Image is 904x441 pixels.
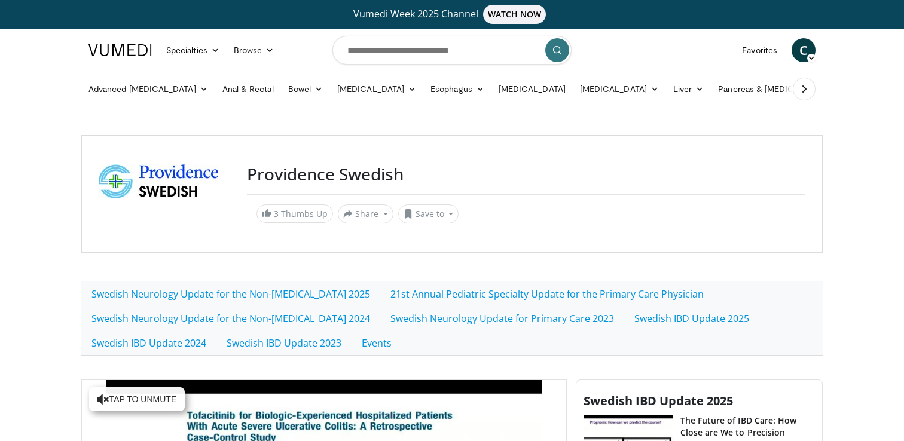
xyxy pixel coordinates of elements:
[573,77,666,101] a: [MEDICAL_DATA]
[215,77,281,101] a: Anal & Rectal
[735,38,784,62] a: Favorites
[330,77,423,101] a: [MEDICAL_DATA]
[90,5,814,24] a: Vumedi Week 2025 ChannelWATCH NOW
[398,204,459,223] button: Save to
[159,38,227,62] a: Specialties
[88,44,152,56] img: VuMedi Logo
[352,330,402,356] a: Events
[380,281,714,307] a: 21st Annual Pediatric Specialty Update for the Primary Care Physician
[256,204,333,223] a: 3 Thumbs Up
[247,164,805,185] h3: Providence Swedish
[274,208,279,219] span: 3
[81,330,216,356] a: Swedish IBD Update 2024
[81,281,380,307] a: Swedish Neurology Update for the Non-[MEDICAL_DATA] 2025
[792,38,816,62] a: C
[332,36,572,65] input: Search topics, interventions
[491,77,573,101] a: [MEDICAL_DATA]
[216,330,352,356] a: Swedish IBD Update 2023
[227,38,282,62] a: Browse
[338,204,393,223] button: Share
[711,77,851,101] a: Pancreas & [MEDICAL_DATA]
[89,387,185,411] button: Tap to unmute
[81,306,380,331] a: Swedish Neurology Update for the Non-[MEDICAL_DATA] 2024
[423,77,491,101] a: Esophagus
[666,77,711,101] a: Liver
[483,5,546,24] span: WATCH NOW
[624,306,759,331] a: Swedish IBD Update 2025
[281,77,330,101] a: Bowel
[584,393,733,409] span: Swedish IBD Update 2025
[380,306,624,331] a: Swedish Neurology Update for Primary Care 2023
[81,77,215,101] a: Advanced [MEDICAL_DATA]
